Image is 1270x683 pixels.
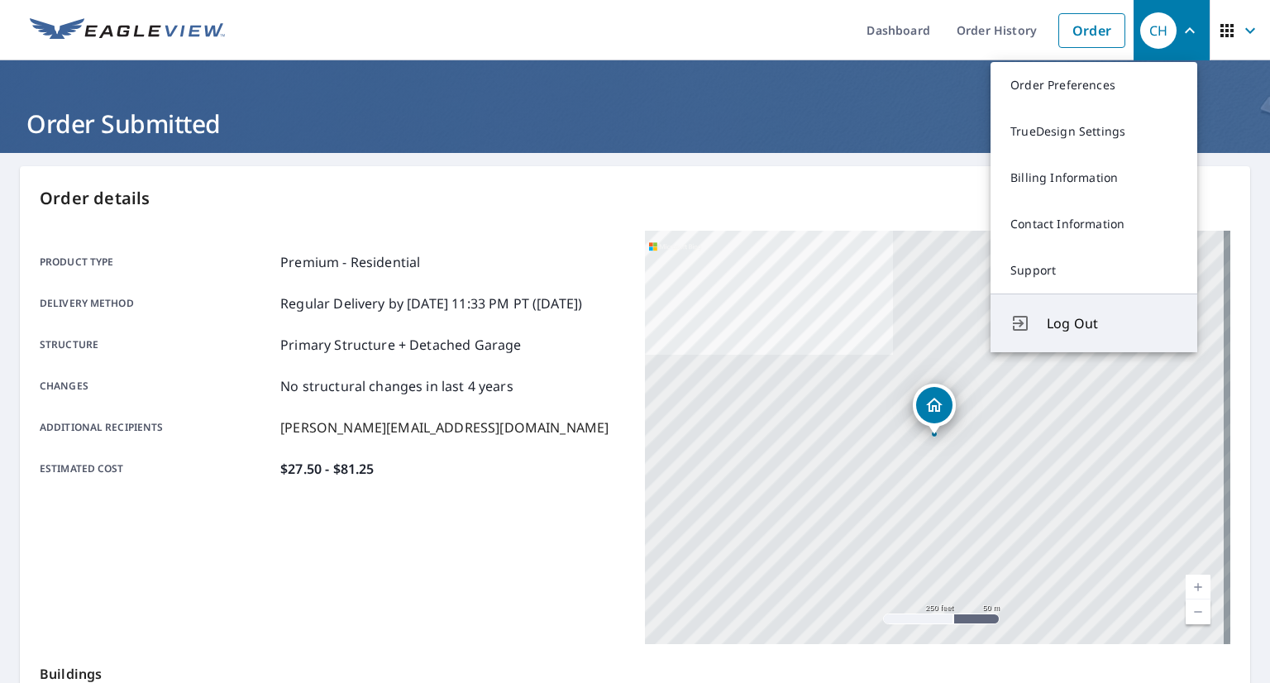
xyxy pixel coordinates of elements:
[30,18,225,43] img: EV Logo
[1058,13,1125,48] a: Order
[991,294,1197,352] button: Log Out
[1186,575,1210,599] a: Current Level 17, Zoom In
[20,107,1250,141] h1: Order Submitted
[1186,599,1210,624] a: Current Level 17, Zoom Out
[991,108,1197,155] a: TrueDesign Settings
[1047,313,1177,333] span: Log Out
[913,384,956,435] div: Dropped pin, building 1, Residential property, 2710 W Buena Vista Dr Greeley, CO 80634
[40,294,274,313] p: Delivery method
[40,335,274,355] p: Structure
[280,376,513,396] p: No structural changes in last 4 years
[280,418,609,437] p: [PERSON_NAME][EMAIL_ADDRESS][DOMAIN_NAME]
[40,418,274,437] p: Additional recipients
[280,459,374,479] p: $27.50 - $81.25
[991,62,1197,108] a: Order Preferences
[991,201,1197,247] a: Contact Information
[991,155,1197,201] a: Billing Information
[280,252,420,272] p: Premium - Residential
[280,294,582,313] p: Regular Delivery by [DATE] 11:33 PM PT ([DATE])
[1140,12,1177,49] div: CH
[991,247,1197,294] a: Support
[40,459,274,479] p: Estimated cost
[40,252,274,272] p: Product type
[40,376,274,396] p: Changes
[40,186,1230,211] p: Order details
[280,335,521,355] p: Primary Structure + Detached Garage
